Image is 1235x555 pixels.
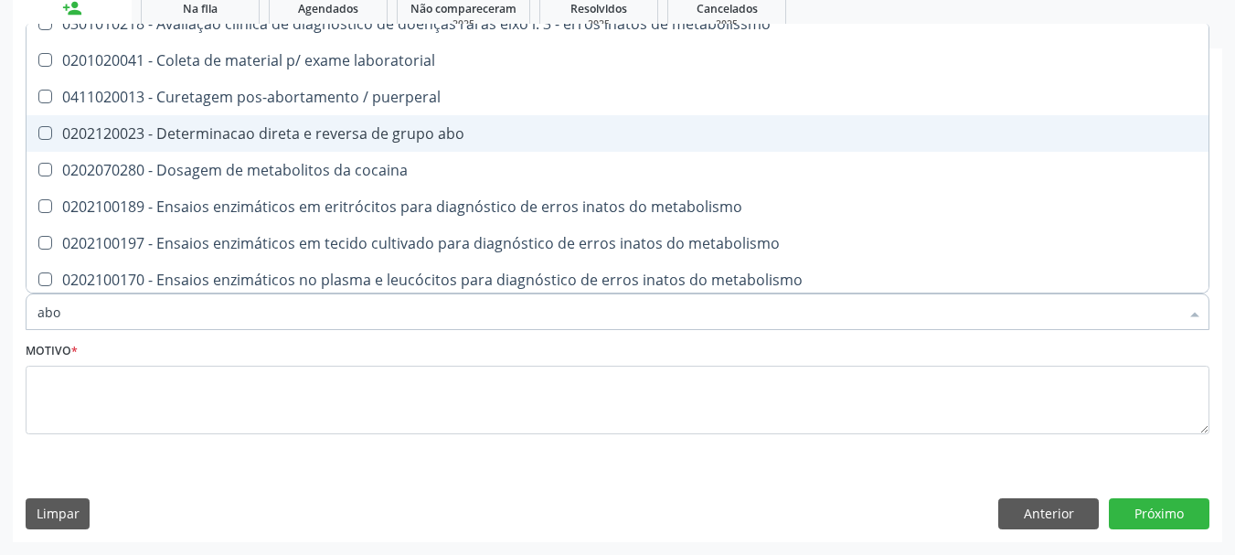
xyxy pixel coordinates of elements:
div: 0411020013 - Curetagem pos-abortamento / puerperal [37,90,1198,104]
span: Não compareceram [410,1,516,16]
div: 0202070280 - Dosagem de metabolitos da cocaina [37,163,1198,177]
div: Nova marcação [26,23,119,37]
span: Resolvidos [570,1,627,16]
div: 2025 [553,17,644,31]
div: 0202100170 - Ensaios enzimáticos no plasma e leucócitos para diagnóstico de erros inatos do metab... [37,272,1198,287]
span: Cancelados [697,1,758,16]
div: 0301010218 - Avaliação clínica de diagnóstico de doenças raras eixo i: 3 - erros inatos de metabo... [37,16,1198,31]
button: Próximo [1109,498,1209,529]
div: 2025 [681,17,772,31]
button: Anterior [998,498,1099,529]
div: 2025 [410,17,516,31]
div: 0202100197 - Ensaios enzimáticos em tecido cultivado para diagnóstico de erros inatos do metabolismo [37,236,1198,251]
div: 0201020041 - Coleta de material p/ exame laboratorial [37,53,1198,68]
div: 0202120023 - Determinacao direta e reversa de grupo abo [37,126,1198,141]
span: Agendados [298,1,358,16]
label: Motivo [26,337,78,366]
input: Buscar por procedimentos [37,294,1179,330]
div: 0202100189 - Ensaios enzimáticos em eritrócitos para diagnóstico de erros inatos do metabolismo [37,199,1198,214]
span: Na fila [183,1,218,16]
